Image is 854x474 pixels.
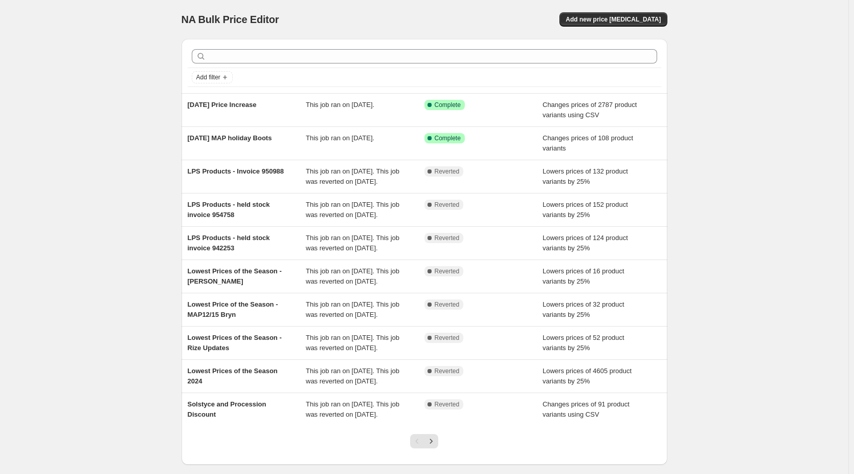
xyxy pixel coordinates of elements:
[410,434,438,448] nav: Pagination
[182,14,279,25] span: NA Bulk Price Editor
[306,300,399,318] span: This job ran on [DATE]. This job was reverted on [DATE].
[566,15,661,24] span: Add new price [MEDICAL_DATA]
[306,234,399,252] span: This job ran on [DATE]. This job was reverted on [DATE].
[543,367,632,385] span: Lowers prices of 4605 product variants by 25%
[306,267,399,285] span: This job ran on [DATE]. This job was reverted on [DATE].
[435,101,461,109] span: Complete
[306,334,399,352] span: This job ran on [DATE]. This job was reverted on [DATE].
[543,201,628,219] span: Lowers prices of 152 product variants by 25%
[435,201,460,209] span: Reverted
[435,400,460,408] span: Reverted
[306,134,374,142] span: This job ran on [DATE].
[543,167,628,185] span: Lowers prices of 132 product variants by 25%
[188,300,278,318] span: Lowest Price of the Season - MAP12/15 Bryn
[559,12,667,27] button: Add new price [MEDICAL_DATA]
[435,267,460,275] span: Reverted
[435,234,460,242] span: Reverted
[188,267,282,285] span: Lowest Prices of the Season - [PERSON_NAME]
[543,234,628,252] span: Lowers prices of 124 product variants by 25%
[543,101,637,119] span: Changes prices of 2787 product variants using CSV
[543,134,633,152] span: Changes prices of 108 product variants
[543,267,624,285] span: Lowers prices of 16 product variants by 25%
[188,400,266,418] span: Solstyce and Procession Discount
[543,300,624,318] span: Lowers prices of 32 product variants by 25%
[188,167,284,175] span: LPS Products - Invoice 950988
[424,434,438,448] button: Next
[435,334,460,342] span: Reverted
[188,234,270,252] span: LPS Products - held stock invoice 942253
[306,400,399,418] span: This job ran on [DATE]. This job was reverted on [DATE].
[188,134,272,142] span: [DATE] MAP holiday Boots
[435,167,460,176] span: Reverted
[543,334,624,352] span: Lowers prices of 52 product variants by 25%
[306,201,399,219] span: This job ran on [DATE]. This job was reverted on [DATE].
[306,101,374,109] span: This job ran on [DATE].
[435,300,460,309] span: Reverted
[188,367,278,385] span: Lowest Prices of the Season 2024
[188,334,282,352] span: Lowest Prices of the Season - Rize Updates
[543,400,630,418] span: Changes prices of 91 product variants using CSV
[306,367,399,385] span: This job ran on [DATE]. This job was reverted on [DATE].
[435,134,461,142] span: Complete
[188,101,257,109] span: [DATE] Price Increase
[196,73,220,81] span: Add filter
[192,71,233,83] button: Add filter
[188,201,270,219] span: LPS Products - held stock invoice 954758
[306,167,399,185] span: This job ran on [DATE]. This job was reverted on [DATE].
[435,367,460,375] span: Reverted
